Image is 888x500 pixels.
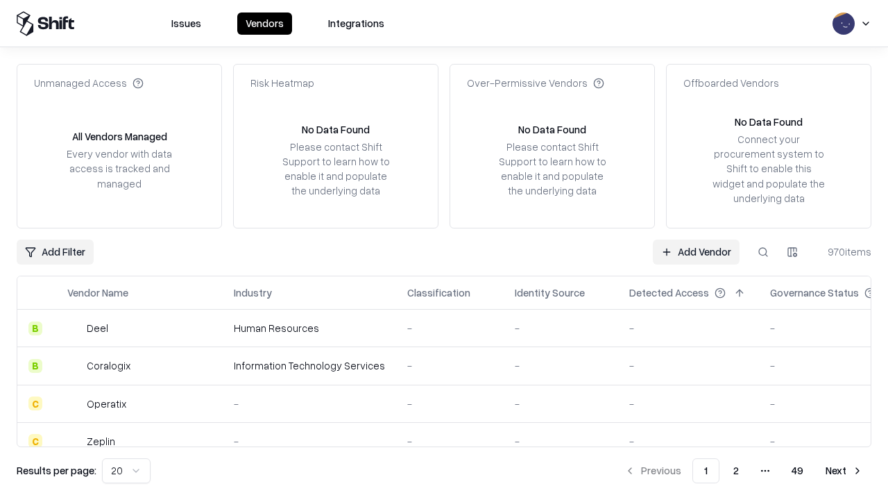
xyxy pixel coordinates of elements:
[653,240,740,265] a: Add Vendor
[780,458,814,483] button: 49
[87,321,108,335] div: Deel
[234,358,385,373] div: Information Technology Services
[515,434,607,449] div: -
[722,458,750,483] button: 2
[163,12,210,35] button: Issues
[28,434,42,448] div: C
[62,147,177,190] div: Every vendor with data access is tracked and managed
[683,76,779,90] div: Offboarded Vendors
[467,76,604,90] div: Over-Permissive Vendors
[17,240,94,265] button: Add Filter
[407,285,470,300] div: Classification
[692,458,719,483] button: 1
[302,122,370,137] div: No Data Found
[28,397,42,410] div: C
[616,458,871,483] nav: pagination
[629,397,748,411] div: -
[234,285,272,300] div: Industry
[629,358,748,373] div: -
[515,285,585,300] div: Identity Source
[234,321,385,335] div: Human Resources
[67,322,81,335] img: Deel
[28,359,42,373] div: B
[629,321,748,335] div: -
[250,76,314,90] div: Risk Heatmap
[495,140,610,199] div: Please contact Shift Support to learn how to enable it and populate the underlying data
[87,358,130,373] div: Coralogix
[234,397,385,411] div: -
[629,434,748,449] div: -
[735,115,803,129] div: No Data Found
[67,397,81,410] img: Operatix
[278,140,393,199] div: Please contact Shift Support to learn how to enable it and populate the underlying data
[320,12,393,35] button: Integrations
[407,321,493,335] div: -
[234,434,385,449] div: -
[407,434,493,449] div: -
[87,397,126,411] div: Operatix
[515,321,607,335] div: -
[67,285,128,300] div: Vendor Name
[67,434,81,448] img: Zeplin
[518,122,586,137] div: No Data Found
[407,358,493,373] div: -
[770,285,859,300] div: Governance Status
[711,132,826,206] div: Connect your procurement system to Shift to enable this widget and populate the underlying data
[515,358,607,373] div: -
[67,359,81,373] img: Coralogix
[816,244,871,259] div: 970 items
[28,322,42,335] div: B
[34,76,144,90] div: Unmanaged Access
[17,463,96,478] p: Results per page:
[515,397,607,411] div: -
[817,458,871,483] button: Next
[237,12,292,35] button: Vendors
[87,434,115,449] div: Zeplin
[629,285,709,300] div: Detected Access
[407,397,493,411] div: -
[72,129,167,144] div: All Vendors Managed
